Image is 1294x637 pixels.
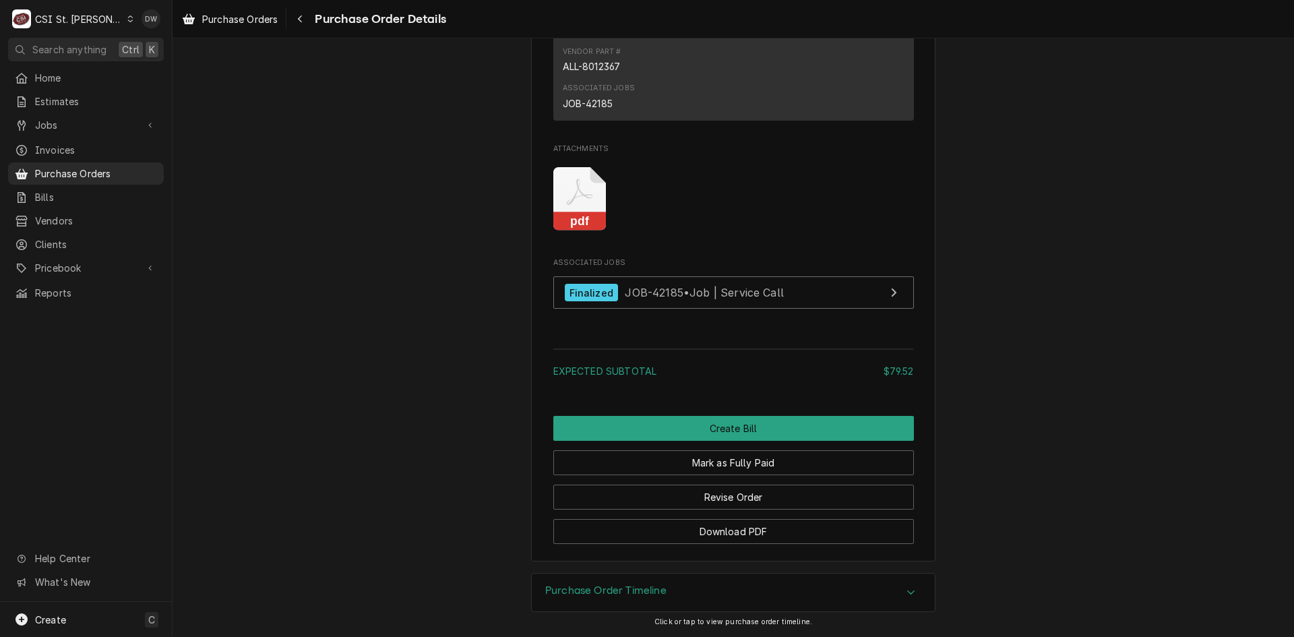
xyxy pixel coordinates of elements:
[553,475,914,510] div: Button Group Row
[8,139,164,161] a: Invoices
[531,573,935,612] div: Purchase Order Timeline
[553,144,914,241] div: Attachments
[149,42,155,57] span: K
[177,8,283,30] a: Purchase Orders
[8,257,164,279] a: Go to Pricebook
[553,510,914,544] div: Button Group Row
[35,214,157,228] span: Vendors
[563,96,613,111] div: JOB-42185
[35,551,156,566] span: Help Center
[545,584,667,597] h3: Purchase Order Timeline
[8,571,164,593] a: Go to What's New
[625,286,784,299] span: JOB-42185 • Job | Service Call
[122,42,140,57] span: Ctrl
[654,617,812,626] span: Click or tap to view purchase order timeline.
[35,143,157,157] span: Invoices
[563,47,621,57] div: Vendor Part #
[8,547,164,570] a: Go to Help Center
[553,485,914,510] button: Revise Order
[553,144,914,154] span: Attachments
[35,12,123,26] div: CSI St. [PERSON_NAME]
[311,10,446,28] span: Purchase Order Details
[35,166,157,181] span: Purchase Orders
[565,284,618,302] div: Finalized
[35,190,157,204] span: Bills
[553,167,607,231] button: pdf
[553,416,914,441] div: Button Group Row
[563,59,621,73] div: ALL-8012367
[553,364,914,378] div: Subtotal
[12,9,31,28] div: CSI St. Louis's Avatar
[553,416,914,544] div: Button Group
[553,257,914,315] div: Associated Jobs
[35,71,157,85] span: Home
[8,90,164,113] a: Estimates
[8,186,164,208] a: Bills
[8,210,164,232] a: Vendors
[142,9,160,28] div: Dyane Weber's Avatar
[884,364,914,378] div: $79.52
[8,282,164,304] a: Reports
[8,114,164,136] a: Go to Jobs
[12,9,31,28] div: C
[553,276,914,309] a: View Job
[532,574,935,611] div: Accordion Header
[8,67,164,89] a: Home
[553,257,914,268] span: Associated Jobs
[148,613,155,627] span: C
[289,8,311,30] button: Navigate back
[35,261,137,275] span: Pricebook
[8,233,164,255] a: Clients
[563,83,635,94] div: Associated Jobs
[553,365,657,377] span: Expected Subtotal
[35,118,137,132] span: Jobs
[35,237,157,251] span: Clients
[202,12,278,26] span: Purchase Orders
[553,344,914,388] div: Amount Summary
[35,94,157,109] span: Estimates
[553,156,914,241] span: Attachments
[553,416,914,441] button: Create Bill
[553,450,914,475] button: Mark as Fully Paid
[553,519,914,544] button: Download PDF
[35,575,156,589] span: What's New
[8,38,164,61] button: Search anythingCtrlK
[32,42,106,57] span: Search anything
[8,162,164,185] a: Purchase Orders
[532,574,935,611] button: Accordion Details Expand Trigger
[35,614,66,626] span: Create
[142,9,160,28] div: DW
[553,441,914,475] div: Button Group Row
[35,286,157,300] span: Reports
